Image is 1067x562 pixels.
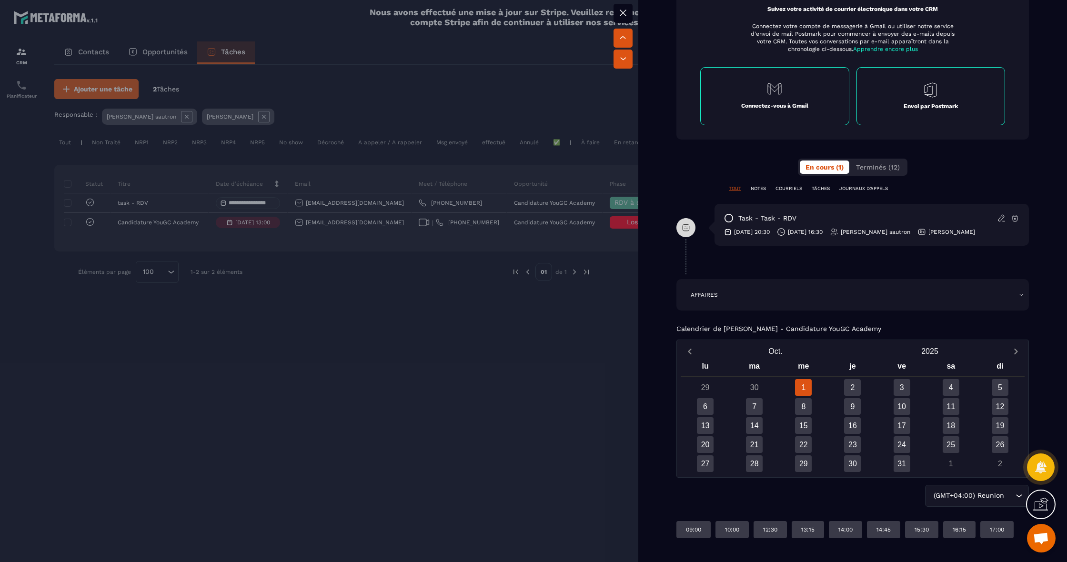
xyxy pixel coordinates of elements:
[698,343,853,360] button: Open months overlay
[741,102,808,110] p: Connectez-vous à Gmail
[839,185,888,192] p: JOURNAUX D'APPELS
[730,360,779,376] div: ma
[779,360,828,376] div: me
[844,436,861,453] div: 23
[894,417,910,434] div: 17
[844,455,861,472] div: 30
[926,360,976,376] div: sa
[844,398,861,415] div: 9
[943,436,959,453] div: 25
[992,436,1008,453] div: 26
[904,102,958,110] p: Envoi par Postmark
[894,379,910,396] div: 3
[734,228,770,236] p: [DATE] 20:30
[931,491,1006,501] span: (GMT+04:00) Reunion
[746,379,763,396] div: 30
[876,526,891,533] p: 14:45
[691,291,718,299] p: AFFAIRES
[990,526,1004,533] p: 17:00
[697,417,714,434] div: 13
[853,46,918,52] span: Apprendre encore plus
[746,455,763,472] div: 28
[925,485,1029,507] div: Search for option
[800,161,849,174] button: En cours (1)
[697,379,714,396] div: 29
[697,436,714,453] div: 20
[915,526,929,533] p: 15:30
[838,526,853,533] p: 14:00
[992,417,1008,434] div: 19
[856,163,900,171] span: Terminés (12)
[697,455,714,472] div: 27
[751,185,766,192] p: NOTES
[788,228,823,236] p: [DATE] 16:30
[953,526,966,533] p: 16:15
[943,398,959,415] div: 11
[992,398,1008,415] div: 12
[681,345,698,358] button: Previous month
[805,163,844,171] span: En cours (1)
[795,417,812,434] div: 15
[894,455,910,472] div: 31
[943,455,959,472] div: 1
[928,228,975,236] p: [PERSON_NAME]
[877,360,926,376] div: ve
[697,398,714,415] div: 6
[1027,524,1056,552] a: Ouvrir le chat
[681,360,730,376] div: lu
[1007,345,1025,358] button: Next month
[943,379,959,396] div: 4
[1006,491,1013,501] input: Search for option
[828,360,877,376] div: je
[894,398,910,415] div: 10
[686,526,701,533] p: 09:00
[729,185,741,192] p: TOUT
[746,417,763,434] div: 14
[676,325,881,332] p: Calendrier de [PERSON_NAME] - Candidature YouGC Academy
[844,379,861,396] div: 2
[894,436,910,453] div: 24
[992,379,1008,396] div: 5
[943,417,959,434] div: 18
[763,526,777,533] p: 12:30
[992,455,1008,472] div: 2
[795,379,812,396] div: 1
[700,5,1005,13] p: Suivez votre activité de courrier électronique dans votre CRM
[738,214,796,223] p: task - task - RDV
[725,526,739,533] p: 10:00
[746,436,763,453] div: 21
[775,185,802,192] p: COURRIELS
[745,22,961,53] p: Connectez votre compte de messagerie à Gmail ou utiliser notre service d'envoi de mail Postmark p...
[681,379,1025,472] div: Calendar days
[844,417,861,434] div: 16
[746,398,763,415] div: 7
[976,360,1025,376] div: di
[795,455,812,472] div: 29
[681,360,1025,472] div: Calendar wrapper
[841,228,910,236] p: [PERSON_NAME] sautron
[812,185,830,192] p: TÂCHES
[801,526,815,533] p: 13:15
[850,161,906,174] button: Terminés (12)
[795,436,812,453] div: 22
[795,398,812,415] div: 8
[853,343,1007,360] button: Open years overlay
